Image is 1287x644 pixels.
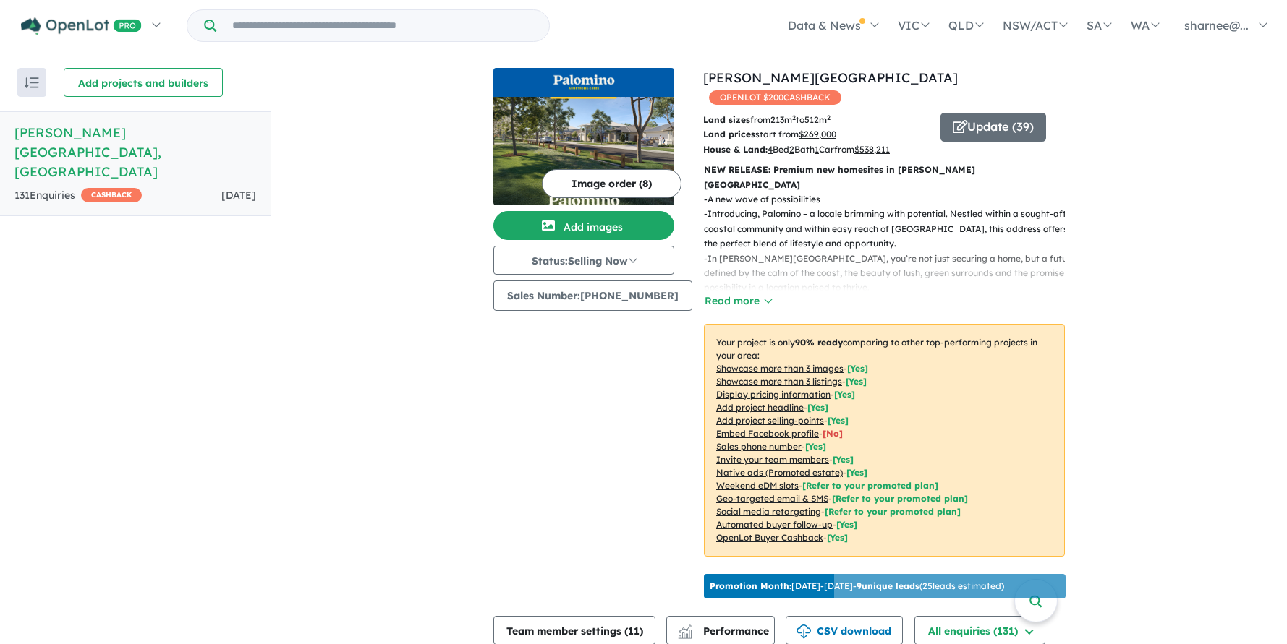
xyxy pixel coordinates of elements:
u: Add project headline [716,402,804,413]
sup: 2 [827,113,831,121]
span: [Yes] [846,467,867,478]
u: Invite your team members [716,454,829,465]
u: $ 538,211 [854,144,890,155]
u: OpenLot Buyer Cashback [716,532,823,543]
p: - Introducing, Palomino – a locale brimming with potential. Nestled within a sought-after coastal... [704,207,1076,251]
u: Showcase more than 3 listings [716,376,842,387]
u: $ 269,000 [799,129,836,139]
span: [ Yes ] [847,363,868,374]
u: Sales phone number [716,441,802,452]
p: NEW RELEASE: Premium new homesites in [PERSON_NAME][GEOGRAPHIC_DATA] [704,163,1065,192]
u: Embed Facebook profile [716,428,819,439]
button: Update (39) [940,113,1046,142]
span: [ Yes ] [805,441,826,452]
img: sort.svg [25,77,39,88]
button: Read more [704,293,772,309]
u: Geo-targeted email & SMS [716,493,828,504]
span: Performance [680,624,769,637]
span: OPENLOT $ 200 CASHBACK [709,90,841,105]
u: Native ads (Promoted estate) [716,467,843,478]
span: [Refer to your promoted plan] [802,480,938,491]
u: 4 [768,144,773,155]
img: line-chart.svg [679,624,692,632]
b: Promotion Month: [710,580,791,591]
b: 90 % ready [795,337,843,348]
span: [Yes] [827,532,848,543]
h5: [PERSON_NAME][GEOGRAPHIC_DATA] , [GEOGRAPHIC_DATA] [14,123,256,181]
u: 2 [789,144,794,155]
u: 213 m [770,114,796,125]
span: [Refer to your promoted plan] [825,506,961,517]
u: Showcase more than 3 images [716,363,844,374]
span: to [796,114,831,125]
span: CASHBACK [81,188,142,202]
p: - In [PERSON_NAME][GEOGRAPHIC_DATA], you’re not just securing a home, but a future defined by the... [704,252,1076,296]
span: [ Yes ] [807,402,828,413]
button: Add projects and builders [64,68,223,97]
span: sharnee@... [1184,18,1249,33]
input: Try estate name, suburb, builder or developer [219,10,546,41]
p: [DATE] - [DATE] - ( 25 leads estimated) [710,580,1004,593]
button: Add images [493,211,674,240]
span: [ No ] [823,428,843,439]
img: bar-chart.svg [678,630,692,639]
button: Image order (8) [542,169,681,198]
span: [DATE] [221,189,256,202]
a: Palomino - Armstrong Creek LogoPalomino - Armstrong Creek [493,68,674,205]
u: Display pricing information [716,389,831,400]
u: Social media retargeting [716,506,821,517]
p: - A new wave of possibilities [704,192,1076,207]
u: Weekend eDM slots [716,480,799,491]
u: 512 m [804,114,831,125]
img: Palomino - Armstrong Creek [493,97,674,205]
span: [ Yes ] [846,376,867,387]
img: Palomino - Armstrong Creek Logo [499,74,668,91]
img: Openlot PRO Logo White [21,17,142,35]
span: [ Yes ] [834,389,855,400]
u: 1 [815,144,819,155]
span: 11 [628,624,640,637]
b: House & Land: [703,144,768,155]
span: [ Yes ] [828,415,849,426]
img: download icon [797,624,811,639]
u: Add project selling-points [716,415,824,426]
span: [ Yes ] [833,454,854,465]
b: Land sizes [703,114,750,125]
p: from [703,113,930,127]
button: Status:Selling Now [493,246,674,275]
b: Land prices [703,129,755,139]
p: Bed Bath Car from [703,142,930,157]
sup: 2 [792,113,796,121]
u: Automated buyer follow-up [716,519,833,530]
p: start from [703,127,930,142]
p: Your project is only comparing to other top-performing projects in your area: - - - - - - - - - -... [704,324,1065,557]
div: 131 Enquir ies [14,187,142,205]
span: [Refer to your promoted plan] [832,493,968,504]
b: 9 unique leads [857,580,919,591]
button: Sales Number:[PHONE_NUMBER] [493,280,692,311]
a: [PERSON_NAME][GEOGRAPHIC_DATA] [703,69,958,86]
span: [Yes] [836,519,857,530]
